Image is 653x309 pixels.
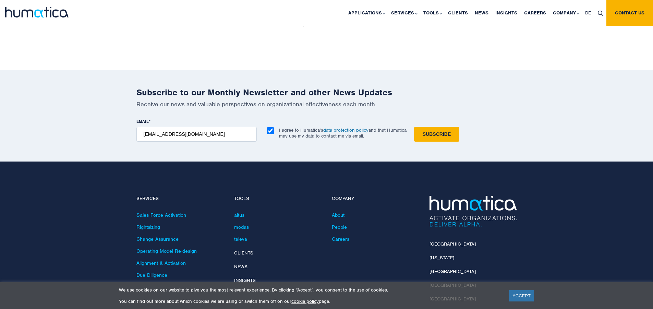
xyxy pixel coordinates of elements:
[136,272,167,278] a: Due Diligence
[136,224,160,230] a: Rightsizing
[598,11,603,16] img: search_icon
[234,236,247,242] a: taleva
[136,87,517,98] h2: Subscribe to our Monthly Newsletter and other News Updates
[136,119,149,124] span: EMAIL
[430,255,454,261] a: [US_STATE]
[136,212,186,218] a: Sales Force Activation
[136,248,197,254] a: Operating Model Re-design
[414,127,459,142] input: Subscribe
[332,196,419,202] h4: Company
[234,277,256,283] a: Insights
[234,250,253,256] a: Clients
[267,127,274,134] input: I agree to Humatica’sdata protection policyand that Humatica may use my data to contact me via em...
[332,224,347,230] a: People
[136,100,517,108] p: Receive our news and valuable perspectives on organizational effectiveness each month.
[291,298,319,304] a: cookie policy
[332,212,344,218] a: About
[585,10,591,16] span: DE
[332,236,349,242] a: Careers
[234,196,322,202] h4: Tools
[234,212,244,218] a: altus
[136,260,186,266] a: Alignment & Activation
[136,236,179,242] a: Change Assurance
[136,196,224,202] h4: Services
[119,298,500,304] p: You can find out more about which cookies we are using or switch them off on our page.
[430,196,517,227] img: Humatica
[5,7,69,17] img: logo
[430,241,476,247] a: [GEOGRAPHIC_DATA]
[234,224,249,230] a: modas
[430,269,476,274] a: [GEOGRAPHIC_DATA]
[119,287,500,293] p: We use cookies on our website to give you the most relevant experience. By clicking “Accept”, you...
[509,290,534,301] a: ACCEPT
[136,127,257,142] input: name@company.com
[323,127,368,133] a: data protection policy
[279,127,407,139] p: I agree to Humatica’s and that Humatica may use my data to contact me via email.
[234,264,247,270] a: News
